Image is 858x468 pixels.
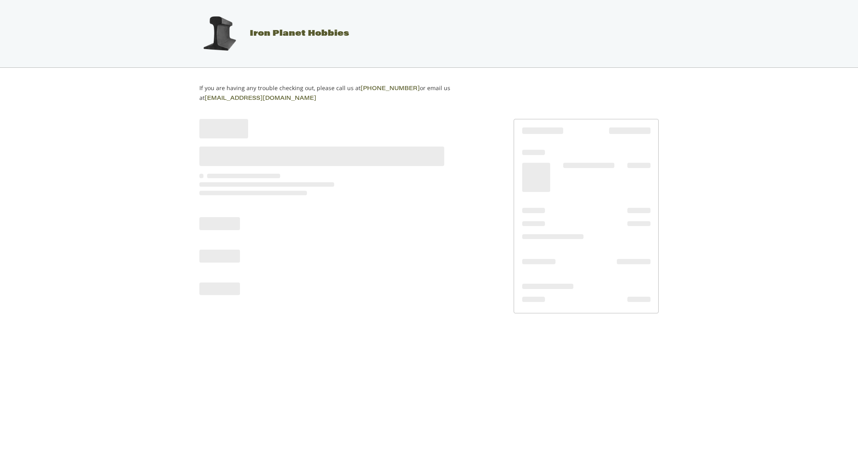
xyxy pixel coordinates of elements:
[205,96,316,101] a: [EMAIL_ADDRESS][DOMAIN_NAME]
[250,30,349,38] span: Iron Planet Hobbies
[191,30,349,38] a: Iron Planet Hobbies
[199,13,240,54] img: Iron Planet Hobbies
[199,84,476,103] p: If you are having any trouble checking out, please call us at or email us at
[361,86,420,92] a: [PHONE_NUMBER]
